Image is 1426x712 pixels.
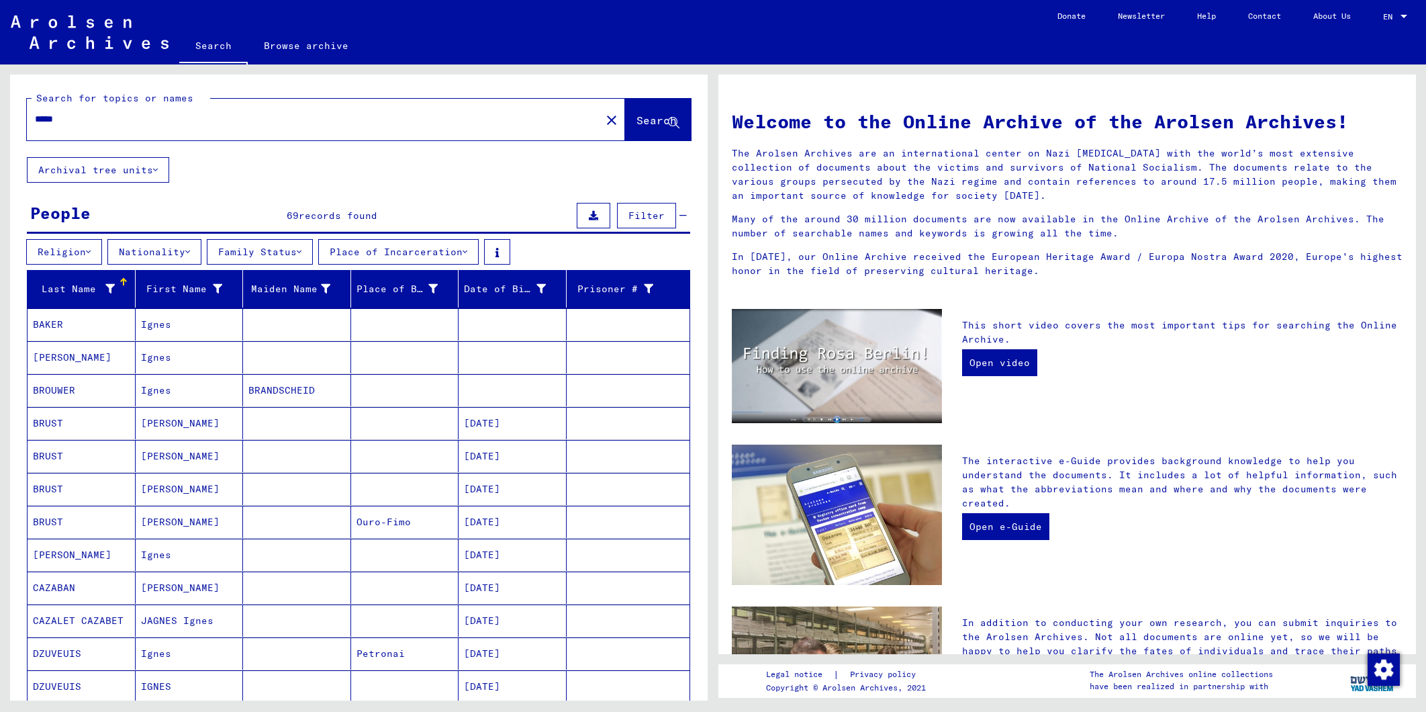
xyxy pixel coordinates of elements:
[962,513,1049,540] a: Open e-Guide
[28,374,136,406] mat-cell: BROUWER
[459,539,567,571] mat-cell: [DATE]
[1347,664,1398,697] img: yv_logo.png
[732,250,1403,278] p: In [DATE], our Online Archive received the European Heritage Award / Europa Nostra Award 2020, Eu...
[28,506,136,538] mat-cell: BRUST
[732,445,942,585] img: eguide.jpg
[459,670,567,703] mat-cell: [DATE]
[459,506,567,538] mat-cell: [DATE]
[732,107,1403,136] h1: Welcome to the Online Archive of the Arolsen Archives!
[141,278,243,300] div: First Name
[141,282,223,296] div: First Name
[28,637,136,670] mat-cell: DZUVEUIS
[459,270,567,308] mat-header-cell: Date of Birth
[33,278,135,300] div: Last Name
[28,440,136,472] mat-cell: BRUST
[1383,12,1398,21] span: EN
[464,282,546,296] div: Date of Birth
[28,670,136,703] mat-cell: DZUVEUIS
[243,270,351,308] mat-header-cell: Maiden Name
[636,114,677,127] span: Search
[179,30,248,64] a: Search
[28,341,136,373] mat-cell: [PERSON_NAME]
[962,318,1403,347] p: This short video covers the most important tips for searching the Online Archive.
[136,539,244,571] mat-cell: Ignes
[30,201,91,225] div: People
[839,668,932,682] a: Privacy policy
[459,473,567,505] mat-cell: [DATE]
[459,572,567,604] mat-cell: [DATE]
[318,239,479,265] button: Place of Incarceration
[136,605,244,637] mat-cell: JAGNES Ignes
[459,605,567,637] mat-cell: [DATE]
[1090,680,1273,693] p: have been realized in partnership with
[28,473,136,505] mat-cell: BRUST
[617,203,676,228] button: Filter
[33,282,115,296] div: Last Name
[28,270,136,308] mat-header-cell: Last Name
[287,210,299,222] span: 69
[136,270,244,308] mat-header-cell: First Name
[243,374,351,406] mat-cell: BRANDSCHEID
[464,278,566,300] div: Date of Birth
[604,112,620,128] mat-icon: close
[28,539,136,571] mat-cell: [PERSON_NAME]
[136,572,244,604] mat-cell: [PERSON_NAME]
[28,407,136,439] mat-cell: BRUST
[356,282,438,296] div: Place of Birth
[356,278,459,300] div: Place of Birth
[28,572,136,604] mat-cell: CAZABAN
[248,278,350,300] div: Maiden Name
[136,407,244,439] mat-cell: [PERSON_NAME]
[299,210,377,222] span: records found
[1368,654,1400,686] img: Change consent
[459,407,567,439] mat-cell: [DATE]
[36,92,193,104] mat-label: Search for topics or names
[26,239,102,265] button: Religion
[248,282,330,296] div: Maiden Name
[136,637,244,670] mat-cell: Ignes
[136,341,244,373] mat-cell: Ignes
[572,278,674,300] div: Prisoner #
[1090,668,1273,680] p: The Arolsen Archives online collections
[766,668,833,682] a: Legal notice
[459,637,567,670] mat-cell: [DATE]
[962,616,1403,672] p: In addition to conducting your own research, you can submit inquiries to the Arolsen Archives. No...
[136,374,244,406] mat-cell: Ignes
[766,668,932,682] div: |
[207,239,313,265] button: Family Status
[136,473,244,505] mat-cell: [PERSON_NAME]
[136,440,244,472] mat-cell: [PERSON_NAME]
[459,440,567,472] mat-cell: [DATE]
[136,670,244,703] mat-cell: IGNES
[567,270,690,308] mat-header-cell: Prisoner #
[598,106,625,133] button: Clear
[351,270,459,308] mat-header-cell: Place of Birth
[28,308,136,341] mat-cell: BAKER
[136,308,244,341] mat-cell: Ignes
[766,682,932,694] p: Copyright © Arolsen Archives, 2021
[962,454,1403,510] p: The interactive e-Guide provides background knowledge to help you understand the documents. It in...
[732,309,942,423] img: video.jpg
[351,506,459,538] mat-cell: Ouro-Fimo
[732,212,1403,240] p: Many of the around 30 million documents are now available in the Online Archive of the Arolsen Ar...
[11,15,169,49] img: Arolsen_neg.svg
[962,349,1037,376] a: Open video
[572,282,654,296] div: Prisoner #
[351,637,459,670] mat-cell: Petronai
[732,146,1403,203] p: The Arolsen Archives are an international center on Nazi [MEDICAL_DATA] with the world’s most ext...
[107,239,201,265] button: Nationality
[28,605,136,637] mat-cell: CAZALET CAZABET
[27,157,169,183] button: Archival tree units
[136,506,244,538] mat-cell: [PERSON_NAME]
[625,99,691,140] button: Search
[628,210,665,222] span: Filter
[248,30,365,62] a: Browse archive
